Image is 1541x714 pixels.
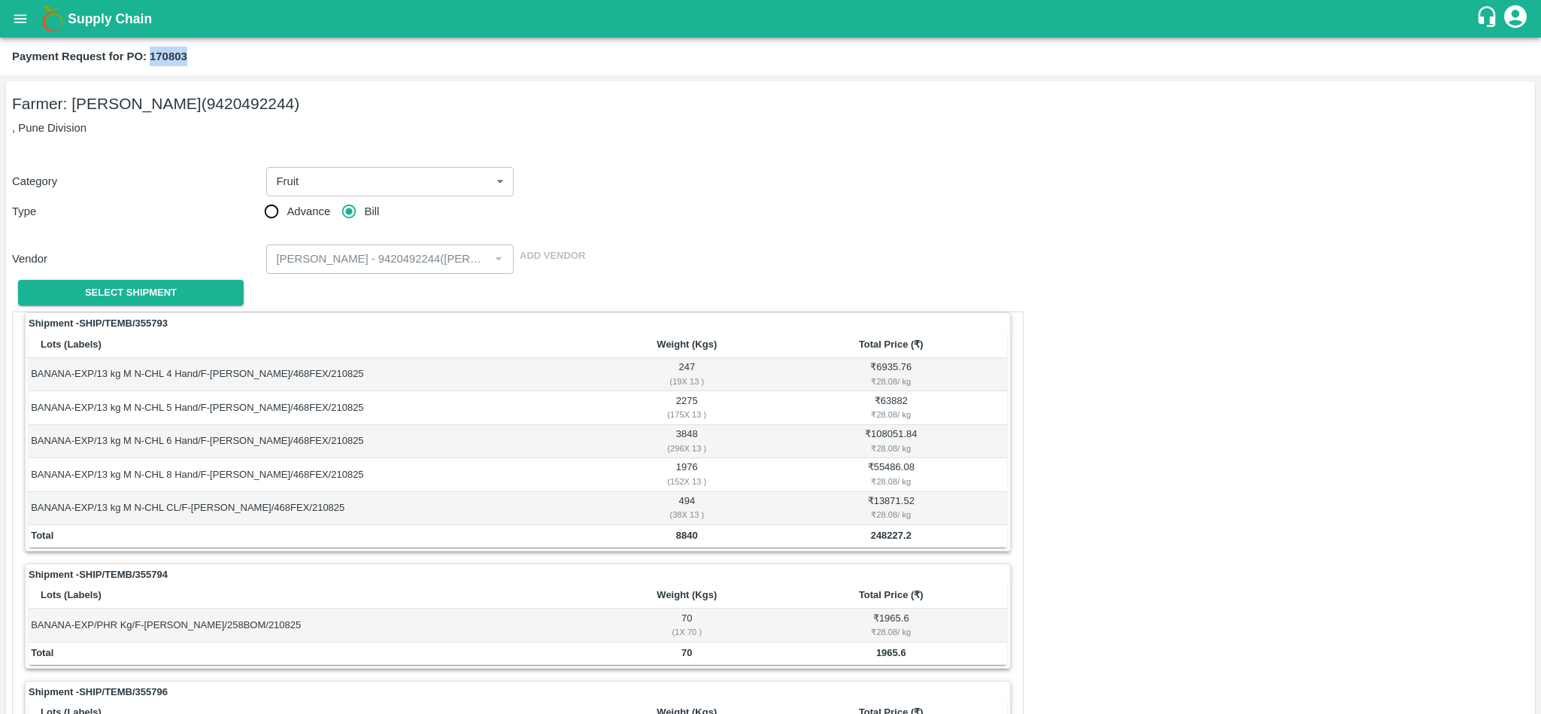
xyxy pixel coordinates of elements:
td: BANANA-EXP/13 kg M N-CHL 8 Hand/F-[PERSON_NAME]/468FEX/210825 [29,458,599,491]
b: 248227.2 [871,530,912,541]
td: ₹ 63882 [775,391,1007,424]
td: ₹ 1965.6 [775,609,1007,642]
b: Total Price (₹) [859,589,924,600]
img: logo [38,4,68,34]
input: Select Vendor [271,249,485,269]
div: account of current user [1502,3,1529,35]
b: Payment Request for PO: 170803 [12,50,187,62]
td: BANANA-EXP/PHR Kg/F-[PERSON_NAME]/258BOM/210825 [29,609,599,642]
td: BANANA-EXP/13 kg M N-CHL 6 Hand/F-[PERSON_NAME]/468FEX/210825 [29,425,599,458]
td: ₹ 108051.84 [775,425,1007,458]
td: 1976 [599,458,775,491]
div: ₹ 28.08 / kg [778,408,1004,421]
span: Select Shipment [85,284,177,302]
b: Total [31,530,53,541]
td: BANANA-EXP/13 kg M N-CHL 5 Hand/F-[PERSON_NAME]/468FEX/210825 [29,391,599,424]
div: ( 38 X 13 ) [601,508,773,521]
td: 2275 [599,391,775,424]
td: BANANA-EXP/13 kg M N-CHL CL/F-[PERSON_NAME]/468FEX/210825 [29,492,599,525]
b: Lots (Labels) [41,339,102,350]
b: Weight (Kgs) [657,589,717,600]
b: 70 [681,647,692,658]
div: ( 1 X 70 ) [601,625,773,639]
span: Bill [365,203,380,220]
b: 8840 [676,530,698,541]
strong: Shipment - SHIP/TEMB/355793 [29,316,168,331]
div: customer-support [1476,5,1502,32]
td: ₹ 55486.08 [775,458,1007,491]
strong: Shipment - SHIP/TEMB/355796 [29,685,168,700]
p: Vendor [12,251,260,267]
td: ₹ 13871.52 [775,492,1007,525]
b: Total Price (₹) [859,339,924,350]
td: ₹ 6935.76 [775,358,1007,391]
td: 494 [599,492,775,525]
div: ( 19 X 13 ) [601,375,773,388]
h5: Farmer: [PERSON_NAME] (9420492244) [12,93,1529,114]
b: Supply Chain [68,11,152,26]
p: , Pune Division [12,120,1529,136]
b: Total [31,647,53,658]
b: 1965.6 [876,647,906,658]
td: 3848 [599,425,775,458]
strong: Shipment - SHIP/TEMB/355794 [29,567,168,582]
div: ( 152 X 13 ) [601,475,773,488]
div: ₹ 28.08 / kg [778,475,1004,488]
td: BANANA-EXP/13 kg M N-CHL 4 Hand/F-[PERSON_NAME]/468FEX/210825 [29,358,599,391]
div: ₹ 28.08 / kg [778,508,1004,521]
a: Supply Chain [68,8,1476,29]
div: ₹ 28.08 / kg [778,375,1004,388]
div: ( 296 X 13 ) [601,442,773,455]
p: Type [12,203,265,220]
td: 247 [599,358,775,391]
td: 70 [599,609,775,642]
div: ( 175 X 13 ) [601,408,773,421]
p: Category [12,173,260,190]
div: ₹ 28.08 / kg [778,442,1004,455]
span: Advance [287,203,330,220]
button: open drawer [3,2,38,36]
b: Weight (Kgs) [657,339,717,350]
p: Fruit [277,173,299,190]
div: ₹ 28.08 / kg [778,625,1004,639]
button: Select Shipment [18,280,244,306]
b: Lots (Labels) [41,589,102,600]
